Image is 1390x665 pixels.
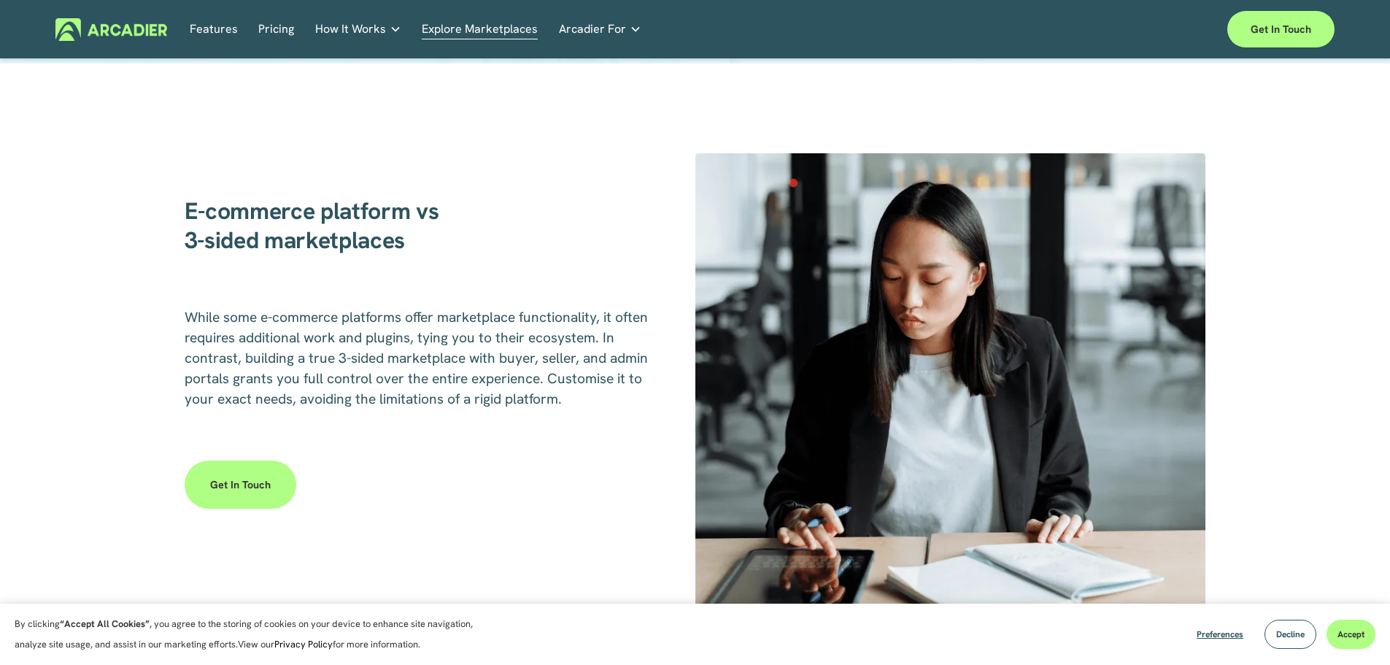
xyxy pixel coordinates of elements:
[190,18,238,41] a: Features
[559,19,626,39] span: Arcadier For
[55,18,167,41] img: Arcadier
[1186,620,1254,649] button: Preferences
[15,614,489,655] p: By clicking , you agree to the storing of cookies on your device to enhance site navigation, anal...
[185,308,652,408] span: While some e-commerce platforms offer marketplace functionality, it often requires additional wor...
[185,461,296,509] a: Get in touch
[1227,11,1335,47] a: Get in touch
[258,18,294,41] a: Pricing
[315,19,386,39] span: How It Works
[60,618,150,630] strong: “Accept All Cookies”
[1264,620,1316,649] button: Decline
[422,18,538,41] a: Explore Marketplaces
[1317,595,1390,665] iframe: Chat Widget
[274,638,333,650] a: Privacy Policy
[315,18,401,41] a: folder dropdown
[559,18,641,41] a: folder dropdown
[1276,629,1305,640] span: Decline
[185,196,439,255] strong: E-commerce platform vs 3-sided marketplaces
[1197,629,1243,640] span: Preferences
